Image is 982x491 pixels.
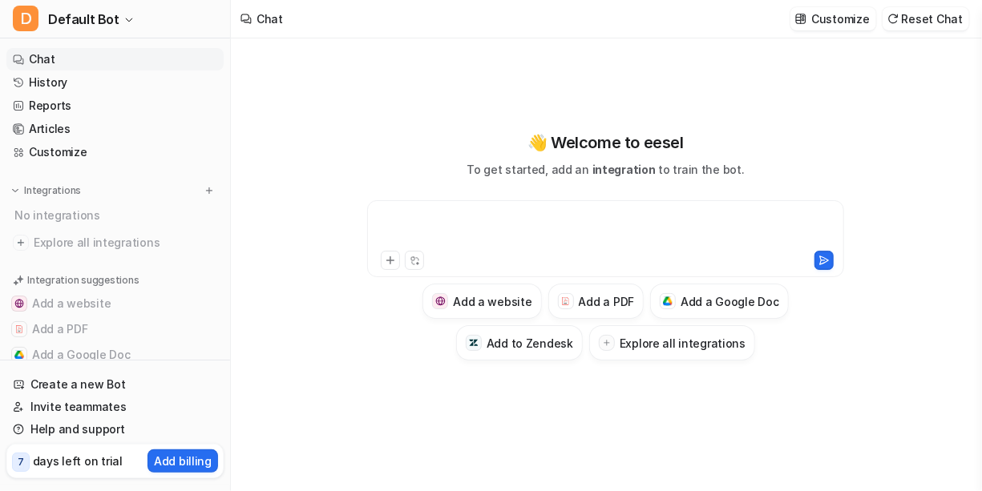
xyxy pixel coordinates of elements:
button: Add billing [148,449,218,473]
img: Add a Google Doc [14,350,24,360]
img: reset [887,13,899,25]
img: Add a website [14,299,24,308]
a: History [6,71,224,94]
img: Add a PDF [14,324,24,334]
a: Reports [6,95,224,117]
button: Add a Google DocAdd a Google Doc [650,284,789,319]
span: D [13,6,38,31]
button: Customize [790,7,875,30]
img: explore all integrations [13,235,29,251]
span: Explore all integrations [34,230,217,256]
span: Default Bot [48,8,119,30]
p: Integration suggestions [27,273,139,288]
p: Customize [811,10,869,27]
img: customize [795,13,806,25]
button: Add to ZendeskAdd to Zendesk [456,325,583,360]
img: menu_add.svg [204,185,215,196]
h3: Add a website [453,293,531,310]
img: Add a Google Doc [663,296,673,306]
a: Create a new Bot [6,373,224,396]
a: Invite teammates [6,396,224,418]
a: Chat [6,48,224,70]
button: Integrations [6,183,86,199]
p: days left on trial [33,453,123,469]
button: Reset Chat [883,7,969,30]
h3: Add a Google Doc [681,293,779,310]
button: Explore all integrations [589,325,755,360]
h3: Add a PDF [579,293,634,310]
button: Add a websiteAdd a website [6,291,224,316]
img: expand menu [10,185,21,196]
div: No integrations [10,202,224,228]
button: Add a PDFAdd a PDF [548,284,644,319]
div: Chat [257,10,283,27]
p: 7 [18,455,24,469]
a: Explore all integrations [6,231,224,254]
p: 👋 Welcome to eesel [527,131,684,155]
a: Articles [6,118,224,140]
button: Add a PDFAdd a PDF [6,316,224,342]
a: Help and support [6,418,224,441]
img: Add to Zendesk [469,338,479,348]
img: Add a PDF [560,296,571,306]
p: Add billing [154,453,212,469]
img: Add a website [435,296,446,307]
button: Add a Google DocAdd a Google Doc [6,342,224,368]
h3: Explore all integrations [620,335,746,352]
p: To get started, add an to train the bot. [467,161,744,178]
a: Customize [6,141,224,163]
h3: Add to Zendesk [487,335,573,352]
span: integration [592,163,656,176]
p: Integrations [24,184,81,197]
button: Add a websiteAdd a website [422,284,541,319]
